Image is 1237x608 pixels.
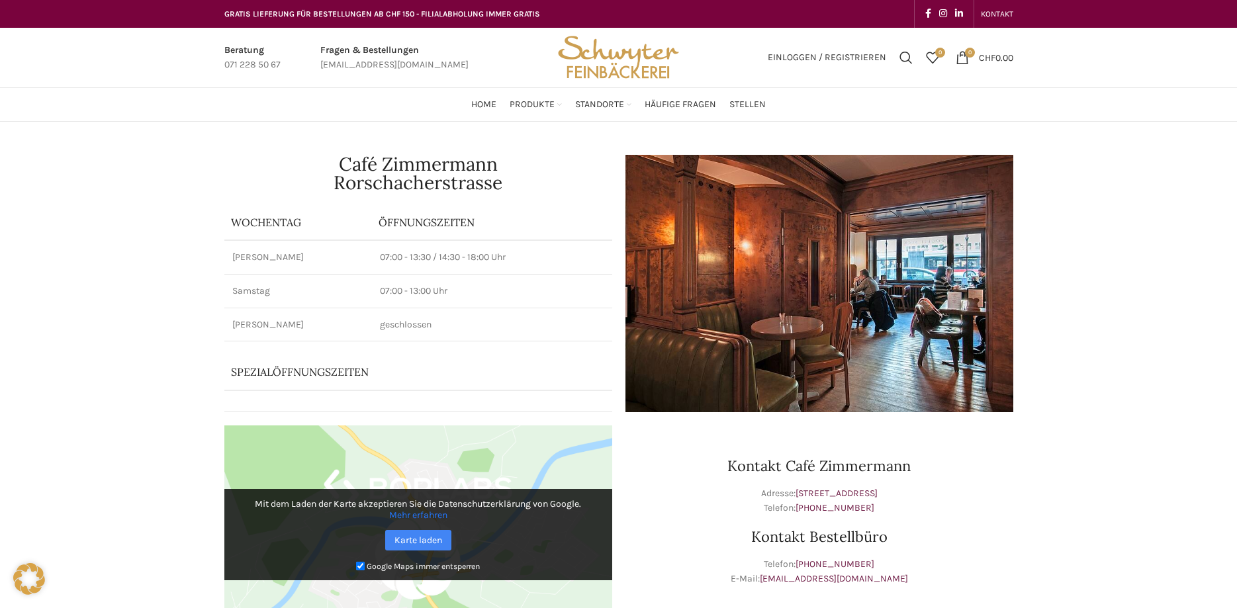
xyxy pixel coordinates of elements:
[224,43,281,73] a: Infobox link
[796,488,878,499] a: [STREET_ADDRESS]
[729,99,766,111] span: Stellen
[974,1,1020,27] div: Secondary navigation
[951,5,967,23] a: Linkedin social link
[356,562,365,570] input: Google Maps immer entsperren
[981,1,1013,27] a: KONTAKT
[893,44,919,71] a: Suchen
[379,215,605,230] p: ÖFFNUNGSZEITEN
[232,318,365,331] p: [PERSON_NAME]
[367,561,480,570] small: Google Maps immer entsperren
[471,99,496,111] span: Home
[510,91,562,118] a: Produkte
[553,28,683,87] img: Bäckerei Schwyter
[389,509,447,521] a: Mehr erfahren
[645,91,716,118] a: Häufige Fragen
[232,284,365,298] p: Samstag
[625,557,1013,587] p: Telefon: E-Mail:
[320,43,469,73] a: Infobox link
[380,251,604,264] p: 07:00 - 13:30 / 14:30 - 18:00 Uhr
[935,5,951,23] a: Instagram social link
[981,9,1013,19] span: KONTAKT
[979,52,1013,63] bdi: 0.00
[625,529,1013,544] h3: Kontakt Bestellbüro
[224,155,612,192] h1: Café Zimmermann Rorschacherstrasse
[949,44,1020,71] a: 0 CHF0.00
[232,251,365,264] p: [PERSON_NAME]
[761,44,893,71] a: Einloggen / Registrieren
[919,44,946,71] div: Meine Wunschliste
[729,91,766,118] a: Stellen
[575,99,624,111] span: Standorte
[625,486,1013,516] p: Adresse: Telefon:
[471,91,496,118] a: Home
[796,558,874,570] a: [PHONE_NUMBER]
[510,99,555,111] span: Produkte
[553,51,683,62] a: Site logo
[979,52,995,63] span: CHF
[224,9,540,19] span: GRATIS LIEFERUNG FÜR BESTELLUNGEN AB CHF 150 - FILIALABHOLUNG IMMER GRATIS
[768,53,886,62] span: Einloggen / Registrieren
[218,91,1020,118] div: Main navigation
[231,365,569,379] p: Spezialöffnungszeiten
[231,215,366,230] p: Wochentag
[919,44,946,71] a: 0
[385,530,451,550] a: Karte laden
[380,284,604,298] p: 07:00 - 13:00 Uhr
[921,5,935,23] a: Facebook social link
[796,502,874,513] a: [PHONE_NUMBER]
[935,48,945,58] span: 0
[234,498,603,521] p: Mit dem Laden der Karte akzeptieren Sie die Datenschutzerklärung von Google.
[645,99,716,111] span: Häufige Fragen
[625,458,1013,473] h3: Kontakt Café Zimmermann
[380,318,604,331] p: geschlossen
[760,573,908,584] a: [EMAIL_ADDRESS][DOMAIN_NAME]
[575,91,631,118] a: Standorte
[965,48,975,58] span: 0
